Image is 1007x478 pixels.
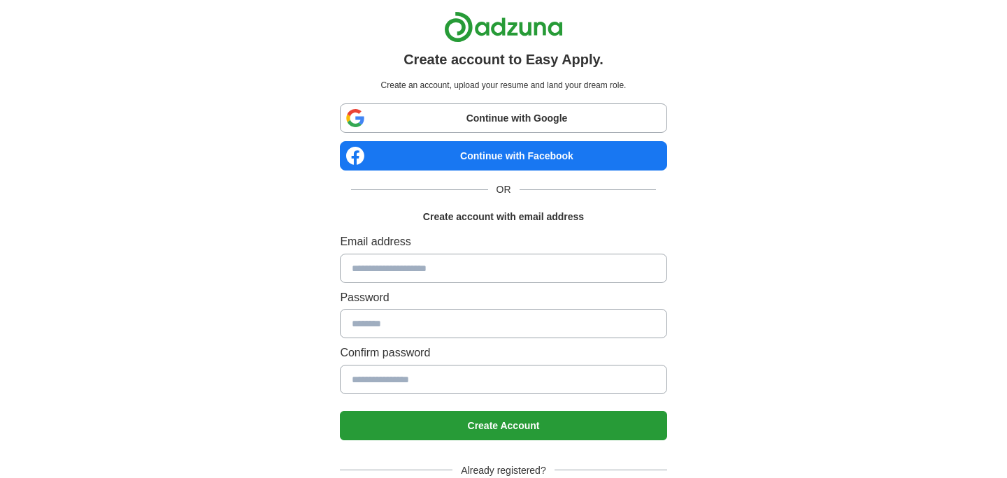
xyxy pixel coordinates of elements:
[340,344,666,362] label: Confirm password
[340,141,666,171] a: Continue with Facebook
[340,289,666,307] label: Password
[403,48,604,71] h1: Create account to Easy Apply.
[340,233,666,251] label: Email address
[488,182,520,197] span: OR
[444,11,563,43] img: Adzuna logo
[340,103,666,133] a: Continue with Google
[340,411,666,440] button: Create Account
[452,463,554,478] span: Already registered?
[343,79,664,92] p: Create an account, upload your resume and land your dream role.
[423,209,584,224] h1: Create account with email address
